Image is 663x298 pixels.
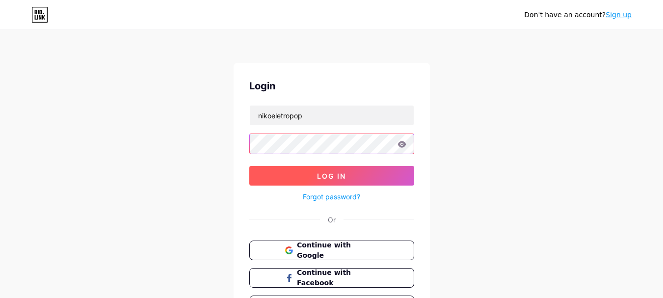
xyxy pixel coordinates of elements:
button: Continue with Google [249,241,414,260]
span: Continue with Google [297,240,378,261]
button: Log In [249,166,414,186]
div: Or [328,215,336,225]
div: Don't have an account? [524,10,632,20]
div: Login [249,79,414,93]
span: Continue with Facebook [297,268,378,288]
a: Forgot password? [303,191,360,202]
a: Sign up [606,11,632,19]
button: Continue with Facebook [249,268,414,288]
input: Username [250,106,414,125]
span: Log In [317,172,346,180]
